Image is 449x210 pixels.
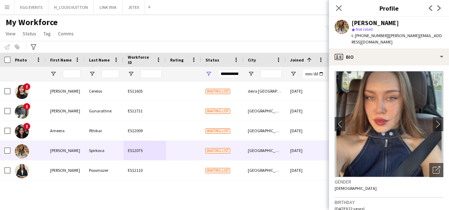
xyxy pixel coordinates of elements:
[128,54,153,65] span: Workforce ID
[46,121,85,140] div: Ameera
[85,141,124,160] div: Spirkova
[290,57,304,63] span: Joined
[46,81,85,101] div: [PERSON_NAME]
[244,161,286,180] div: [GEOGRAPHIC_DATA]
[329,48,449,65] div: Bio
[50,57,72,63] span: First Name
[170,57,184,63] span: Rating
[205,71,212,77] button: Open Filter Menu
[335,186,377,191] span: [DEMOGRAPHIC_DATA]
[124,161,166,180] div: ES12110
[140,70,162,78] input: Workforce ID Filter Input
[89,71,95,77] button: Open Filter Menu
[122,0,145,14] button: JETEX
[329,4,449,13] h3: Profile
[14,0,48,14] button: EGG EVENTS
[335,71,443,177] img: Crew avatar or photo
[20,29,39,38] a: Status
[335,199,443,205] h3: Birthday
[55,29,77,38] a: Comms
[43,30,51,37] span: Tag
[205,89,230,94] span: Waiting list
[205,128,230,134] span: Waiting list
[124,81,166,101] div: ES11605
[23,123,30,130] span: !
[29,43,38,51] app-action-btn: Advanced filters
[352,33,442,45] span: | [PERSON_NAME][EMAIL_ADDRESS][DOMAIN_NAME]
[46,161,85,180] div: [PERSON_NAME]
[6,30,16,37] span: View
[286,81,328,101] div: [DATE]
[356,27,373,32] span: Not rated
[205,57,219,63] span: Status
[85,101,124,121] div: Gunarathne
[6,17,58,28] span: My Workforce
[244,81,286,101] div: deira [GEOGRAPHIC_DATA]
[41,29,54,38] a: Tag
[244,101,286,121] div: [GEOGRAPHIC_DATA]
[23,103,30,110] span: !
[286,141,328,160] div: [DATE]
[261,70,282,78] input: City Filter Input
[429,163,443,177] div: Open photos pop-in
[85,121,124,140] div: Ifthikar
[128,71,134,77] button: Open Filter Menu
[15,124,29,139] img: Ameera Ifthikar
[286,161,328,180] div: [DATE]
[102,70,119,78] input: Last Name Filter Input
[94,0,122,14] button: LINK VIVA
[205,168,230,173] span: Waiting list
[15,85,29,99] img: Wilma Cerelos
[3,29,18,38] a: View
[48,0,94,14] button: H_LOUIS VUITTON
[85,161,124,180] div: Possmozer
[352,33,388,38] span: t. [PHONE_NUMBER]
[124,141,166,160] div: ES12075
[89,57,110,63] span: Last Name
[15,144,29,158] img: Yekaterina Spirkova
[303,70,324,78] input: Joined Filter Input
[46,101,85,121] div: [PERSON_NAME]
[124,121,166,140] div: ES12009
[46,141,85,160] div: [PERSON_NAME]
[124,101,166,121] div: ES11731
[85,81,124,101] div: Cerelos
[58,30,74,37] span: Comms
[63,70,80,78] input: First Name Filter Input
[290,71,297,77] button: Open Filter Menu
[352,20,399,26] div: [PERSON_NAME]
[15,105,29,119] img: Sahan James Gunarathne
[23,83,30,90] span: !
[205,148,230,153] span: Waiting list
[15,57,27,63] span: Photo
[50,71,56,77] button: Open Filter Menu
[248,71,254,77] button: Open Filter Menu
[205,109,230,114] span: Waiting list
[286,121,328,140] div: [DATE]
[335,179,443,185] h3: Gender
[248,57,256,63] span: City
[244,121,286,140] div: [GEOGRAPHIC_DATA]
[244,141,286,160] div: [GEOGRAPHIC_DATA]
[286,101,328,121] div: [DATE]
[23,30,36,37] span: Status
[15,164,29,178] img: Michelli Possmozer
